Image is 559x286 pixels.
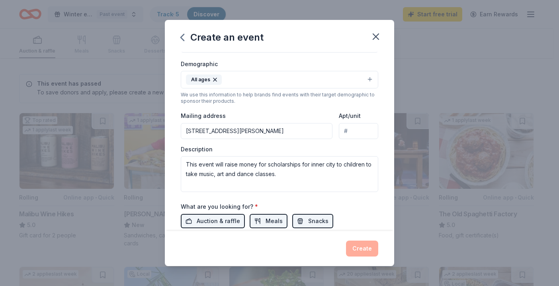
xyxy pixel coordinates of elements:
[181,145,213,153] label: Description
[308,216,328,226] span: Snacks
[181,60,218,68] label: Demographic
[181,31,264,44] div: Create an event
[339,123,378,139] input: #
[186,74,222,85] div: All ages
[339,112,361,120] label: Apt/unit
[250,214,287,228] button: Meals
[181,112,226,120] label: Mailing address
[266,216,283,226] span: Meals
[181,123,332,139] input: Enter a US address
[292,214,333,228] button: Snacks
[197,216,240,226] span: Auction & raffle
[181,156,378,192] textarea: This event will raise money for scholarships for inner city to children to take music, art and da...
[181,92,378,104] div: We use this information to help brands find events with their target demographic to sponsor their...
[181,71,378,88] button: All ages
[181,203,258,211] label: What are you looking for?
[181,214,245,228] button: Auction & raffle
